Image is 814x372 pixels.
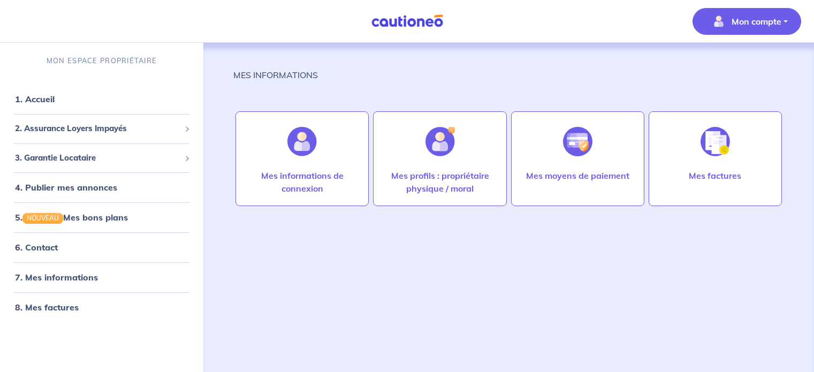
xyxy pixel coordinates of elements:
p: Mes profils : propriétaire physique / moral [384,169,495,195]
a: 7. Mes informations [15,272,98,283]
div: 6. Contact [4,237,199,258]
span: 2. Assurance Loyers Impayés [15,123,180,135]
div: 4. Publier mes annonces [4,177,199,198]
img: illu_account_add.svg [425,127,455,156]
a: 4. Publier mes annonces [15,182,117,193]
p: Mes moyens de paiement [526,169,629,182]
a: 5.NOUVEAUMes bons plans [15,212,128,223]
img: illu_invoice.svg [701,127,730,156]
p: Mes factures [689,169,741,182]
button: illu_account_valid_menu.svgMon compte [693,8,801,35]
div: 7. Mes informations [4,267,199,288]
p: MON ESPACE PROPRIÉTAIRE [47,56,157,66]
p: MES INFORMATIONS [233,69,318,81]
div: 5.NOUVEAUMes bons plans [4,207,199,228]
a: 1. Accueil [15,94,55,104]
div: 3. Garantie Locataire [4,148,199,169]
p: Mon compte [732,15,781,28]
div: 2. Assurance Loyers Impayés [4,118,199,139]
p: Mes informations de connexion [247,169,357,195]
div: 8. Mes factures [4,297,199,318]
img: illu_account.svg [287,127,317,156]
div: 1. Accueil [4,88,199,110]
a: 6. Contact [15,242,58,253]
img: illu_credit_card_no_anim.svg [563,127,592,156]
img: illu_account_valid_menu.svg [710,13,727,30]
span: 3. Garantie Locataire [15,152,180,164]
img: Cautioneo [367,14,447,28]
a: 8. Mes factures [15,302,79,313]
